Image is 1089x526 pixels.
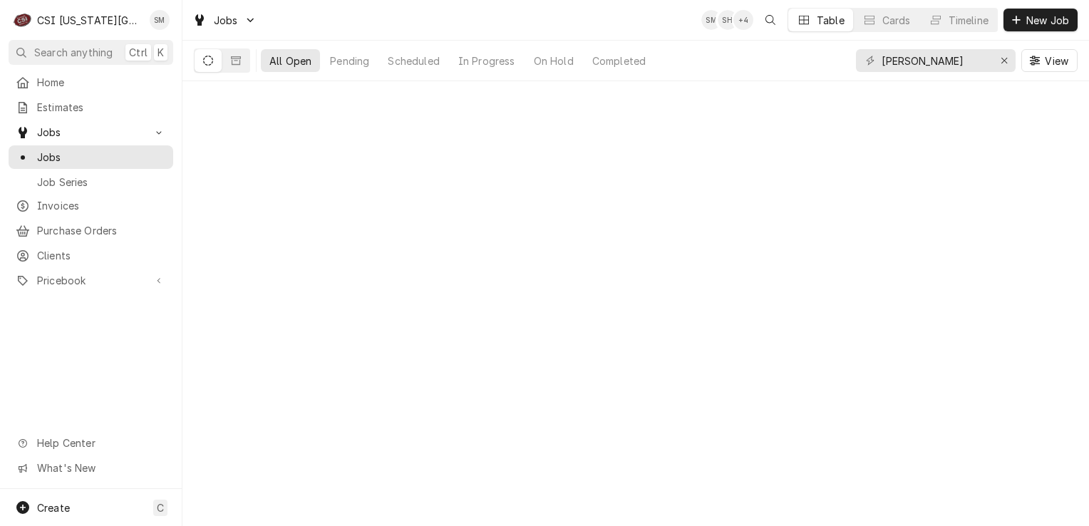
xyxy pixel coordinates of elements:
span: Purchase Orders [37,223,166,238]
span: View [1042,53,1071,68]
span: Invoices [37,198,166,213]
div: SH [718,10,738,30]
a: Go to What's New [9,456,173,480]
div: + 4 [733,10,753,30]
a: Go to Help Center [9,431,173,455]
div: Sean Mckelvey's Avatar [701,10,721,30]
div: Timeline [949,13,989,28]
span: Estimates [37,100,166,115]
div: C [13,10,33,30]
button: Open search [759,9,782,31]
div: In Progress [458,53,515,68]
div: Cards [882,13,911,28]
button: New Job [1003,9,1078,31]
span: K [158,45,164,60]
button: Search anythingCtrlK [9,40,173,65]
span: New Job [1023,13,1072,28]
a: Go to Pricebook [9,269,173,292]
div: Table [817,13,845,28]
button: Erase input [993,49,1016,72]
span: Ctrl [129,45,148,60]
a: Estimates [9,96,173,119]
a: Go to Jobs [187,9,262,32]
span: Create [37,502,70,514]
div: Sydney Hankins's Avatar [718,10,738,30]
div: SM [701,10,721,30]
a: Clients [9,244,173,267]
a: Invoices [9,194,173,217]
div: On Hold [534,53,574,68]
a: Jobs [9,145,173,169]
span: Job Series [37,175,166,190]
span: Jobs [214,13,238,28]
div: CSI Kansas City's Avatar [13,10,33,30]
button: View [1021,49,1078,72]
span: Help Center [37,435,165,450]
div: SM [150,10,170,30]
span: Pricebook [37,273,145,288]
div: CSI [US_STATE][GEOGRAPHIC_DATA] [37,13,142,28]
a: Home [9,71,173,94]
div: All Open [269,53,311,68]
a: Go to Jobs [9,120,173,144]
span: Search anything [34,45,113,60]
span: Home [37,75,166,90]
span: Jobs [37,125,145,140]
div: Completed [592,53,646,68]
input: Keyword search [882,49,989,72]
a: Job Series [9,170,173,194]
a: Purchase Orders [9,219,173,242]
span: C [157,500,164,515]
div: Pending [330,53,369,68]
span: Jobs [37,150,166,165]
div: Scheduled [388,53,439,68]
span: What's New [37,460,165,475]
span: Clients [37,248,166,263]
div: Sean Mckelvey's Avatar [150,10,170,30]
